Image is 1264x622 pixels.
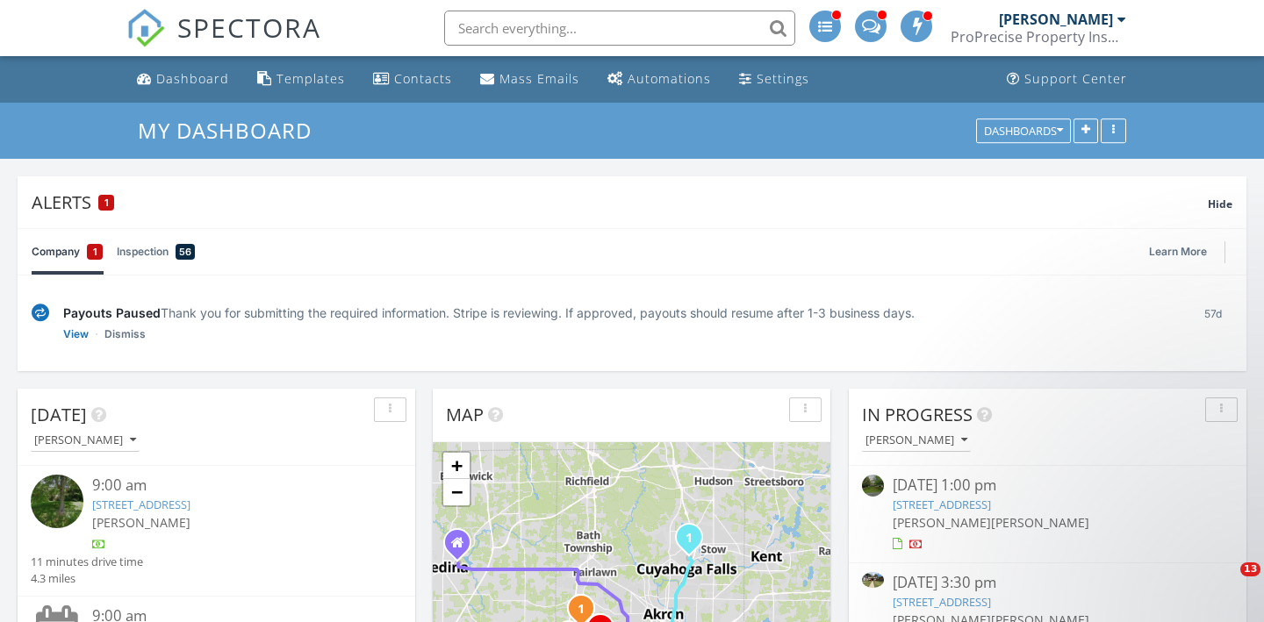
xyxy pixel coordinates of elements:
[862,572,884,589] img: 9358570%2Freports%2Fcc8b55e6-f42f-4e6a-a1ff-f4e56958de3c%2Fcover_photos%2FPwdgeqa7LPSGtohO5Xby%2F...
[473,63,586,96] a: Mass Emails
[31,475,83,527] img: streetview
[862,475,884,497] img: streetview
[893,594,991,610] a: [STREET_ADDRESS]
[31,554,143,570] div: 11 minutes drive time
[32,229,103,275] a: Company
[31,403,87,426] span: [DATE]
[499,70,579,87] div: Mass Emails
[32,190,1208,214] div: Alerts
[999,11,1113,28] div: [PERSON_NAME]
[63,305,161,320] span: Payouts Paused
[446,403,484,426] span: Map
[443,479,470,505] a: Zoom out
[1024,70,1127,87] div: Support Center
[862,429,971,453] button: [PERSON_NAME]
[443,453,470,479] a: Zoom in
[93,243,97,261] span: 1
[63,304,1179,322] div: Thank you for submitting the required information. Stripe is reviewing. If approved, payouts shou...
[138,116,327,145] a: My Dashboard
[893,572,1203,594] div: [DATE] 3:30 pm
[757,70,809,87] div: Settings
[578,604,585,616] i: 1
[444,11,795,46] input: Search everything...
[250,63,352,96] a: Templates
[976,118,1071,143] button: Dashboards
[1208,197,1232,211] span: Hide
[92,475,370,497] div: 9:00 am
[862,403,973,426] span: In Progress
[63,325,89,343] a: View
[31,429,140,453] button: [PERSON_NAME]
[893,497,991,512] a: [STREET_ADDRESS]
[117,229,195,275] a: Inspection
[104,325,146,343] a: Dismiss
[31,570,143,587] div: 4.3 miles
[366,63,459,96] a: Contacts
[862,475,1233,553] a: [DATE] 1:00 pm [STREET_ADDRESS] [PERSON_NAME][PERSON_NAME]
[628,70,711,87] div: Automations
[1000,63,1134,96] a: Support Center
[126,24,321,61] a: SPECTORA
[581,608,592,618] div: 3371 Brenner Rd , Barberton, OH 44203
[686,533,693,545] i: 1
[394,70,452,87] div: Contacts
[893,514,991,531] span: [PERSON_NAME]
[951,28,1126,46] div: ProPrecise Property Inspections LLC.
[31,475,402,587] a: 9:00 am [STREET_ADDRESS] [PERSON_NAME] 11 minutes drive time 4.3 miles
[600,63,718,96] a: Automations (Advanced)
[92,514,190,531] span: [PERSON_NAME]
[1204,562,1246,604] iframe: Intercom live chat
[104,197,109,209] span: 1
[689,537,700,547] div: 304 Erie St, Cuyahoga Falls, OH 44221
[177,9,321,46] span: SPECTORA
[179,243,191,261] span: 56
[1149,243,1217,261] a: Learn More
[865,434,967,447] div: [PERSON_NAME]
[130,63,236,96] a: Dashboard
[1193,304,1232,343] div: 57d
[457,542,468,553] div: 315 Woodland Dr., Medina OH 44256
[156,70,229,87] div: Dashboard
[1240,562,1260,576] span: 13
[126,9,165,47] img: The Best Home Inspection Software - Spectora
[32,304,49,322] img: under-review-2fe708636b114a7f4b8d.svg
[893,475,1203,497] div: [DATE] 1:00 pm
[34,434,136,447] div: [PERSON_NAME]
[276,70,345,87] div: Templates
[732,63,816,96] a: Settings
[92,497,190,512] a: [STREET_ADDRESS]
[984,125,1063,137] div: Dashboards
